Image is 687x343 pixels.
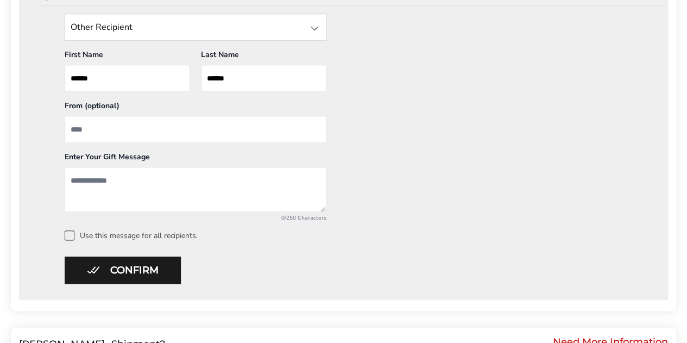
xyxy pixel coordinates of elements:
div: From (optional) [65,101,326,116]
div: 0/250 Characters [65,214,326,222]
input: Last Name [201,65,326,92]
textarea: Add a message [65,167,326,212]
input: First Name [65,65,190,92]
div: Enter Your Gift Message [65,152,326,167]
div: First Name [65,49,190,65]
div: Last Name [201,49,326,65]
input: State [65,14,326,41]
label: Use this message for all recipients. [65,230,650,240]
button: Confirm button [65,257,181,284]
input: From [65,116,326,143]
